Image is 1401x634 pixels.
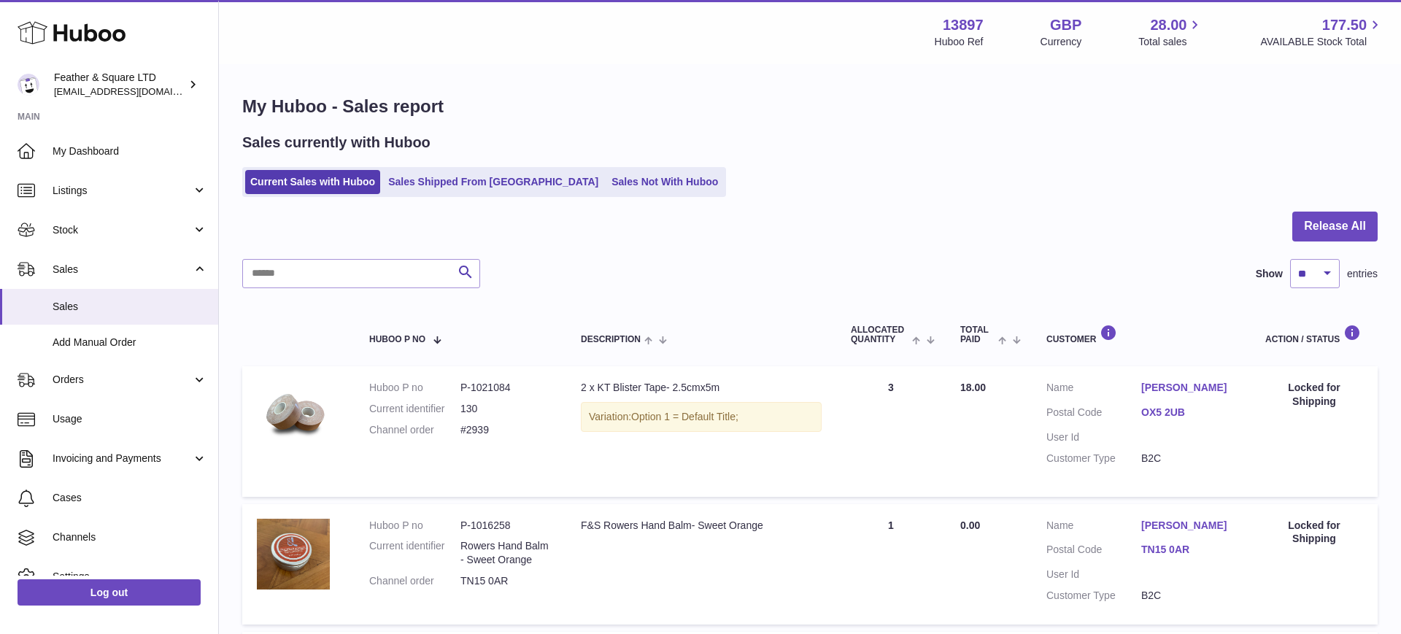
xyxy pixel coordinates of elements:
dt: User Id [1046,568,1141,581]
dd: Rowers Hand Balm- Sweet Orange [460,539,552,567]
a: Sales Not With Huboo [606,170,723,194]
span: Channels [53,530,207,544]
span: Orders [53,373,192,387]
dt: Name [1046,519,1141,536]
dd: #2939 [460,423,552,437]
dd: 130 [460,402,552,416]
span: My Dashboard [53,144,207,158]
div: Currency [1041,35,1082,49]
span: 28.00 [1150,15,1186,35]
dd: B2C [1141,589,1236,603]
a: Log out [18,579,201,606]
dt: Customer Type [1046,589,1141,603]
div: Huboo Ref [935,35,984,49]
dt: Huboo P no [369,381,460,395]
dd: P-1021084 [460,381,552,395]
span: ALLOCATED Quantity [851,325,908,344]
a: Current Sales with Huboo [245,170,380,194]
span: Cases [53,491,207,505]
span: Huboo P no [369,335,425,344]
img: il_fullxfull.5886850907_h4oi.jpg [257,519,330,589]
span: 18.00 [960,382,986,393]
td: 3 [836,366,946,496]
dt: Channel order [369,423,460,437]
a: Sales Shipped From [GEOGRAPHIC_DATA] [383,170,603,194]
span: Sales [53,300,207,314]
div: F&S Rowers Hand Balm- Sweet Orange [581,519,822,533]
div: Action / Status [1265,325,1363,344]
dt: Postal Code [1046,406,1141,423]
span: Listings [53,184,192,198]
dt: Channel order [369,574,460,588]
span: [EMAIL_ADDRESS][DOMAIN_NAME] [54,85,215,97]
dt: User Id [1046,430,1141,444]
dt: Current identifier [369,539,460,567]
h2: Sales currently with Huboo [242,133,431,152]
a: [PERSON_NAME] [1141,519,1236,533]
label: Show [1256,267,1283,281]
span: Description [581,335,641,344]
span: Settings [53,570,207,584]
img: feathernsquare@gmail.com [18,74,39,96]
a: OX5 2UB [1141,406,1236,420]
dd: B2C [1141,452,1236,465]
div: Customer [1046,325,1236,344]
td: 1 [836,504,946,625]
span: Total paid [960,325,995,344]
a: [PERSON_NAME] [1141,381,1236,395]
div: Variation: [581,402,822,432]
span: Add Manual Order [53,336,207,349]
dd: P-1016258 [460,519,552,533]
dt: Postal Code [1046,543,1141,560]
span: 0.00 [960,519,980,531]
h1: My Huboo - Sales report [242,95,1378,118]
span: Total sales [1138,35,1203,49]
span: Sales [53,263,192,277]
span: Usage [53,412,207,426]
dt: Customer Type [1046,452,1141,465]
div: 2 x KT Blister Tape- 2.5cmx5m [581,381,822,395]
span: AVAILABLE Stock Total [1260,35,1383,49]
strong: 13897 [943,15,984,35]
a: TN15 0AR [1141,543,1236,557]
span: Invoicing and Payments [53,452,192,465]
button: Release All [1292,212,1378,241]
div: Feather & Square LTD [54,71,185,98]
dt: Huboo P no [369,519,460,533]
span: Option 1 = Default Title; [631,411,738,422]
dd: TN15 0AR [460,574,552,588]
img: Untitled_Artwork4.png [257,381,330,478]
dt: Name [1046,381,1141,398]
a: 28.00 Total sales [1138,15,1203,49]
a: 177.50 AVAILABLE Stock Total [1260,15,1383,49]
div: Locked for Shipping [1265,381,1363,409]
dt: Current identifier [369,402,460,416]
div: Locked for Shipping [1265,519,1363,546]
span: entries [1347,267,1378,281]
span: 177.50 [1322,15,1367,35]
strong: GBP [1050,15,1081,35]
span: Stock [53,223,192,237]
